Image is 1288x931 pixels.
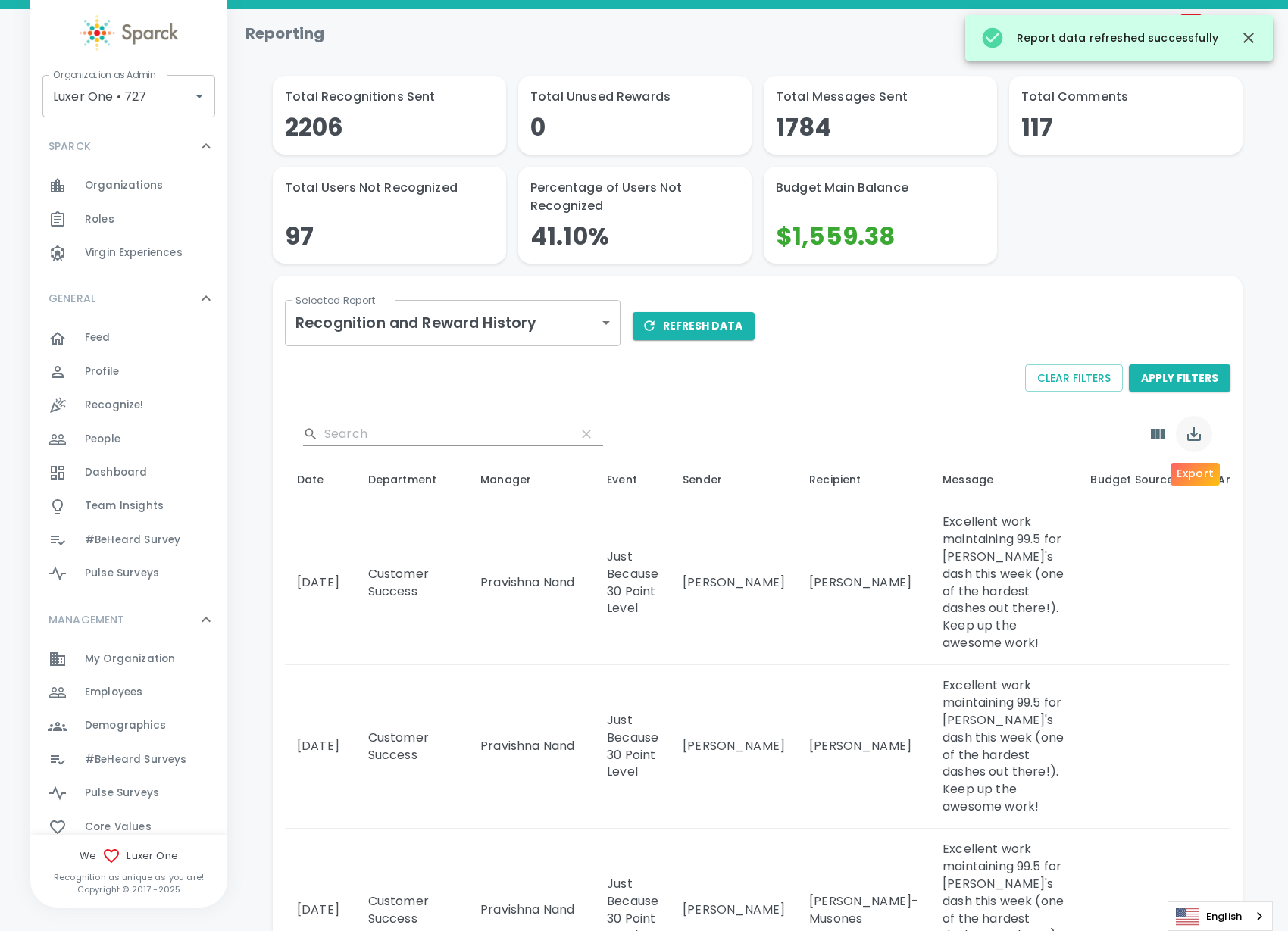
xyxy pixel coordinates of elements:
svg: Search [303,426,318,442]
button: Show Columns [1140,416,1176,452]
a: Organizations [30,169,227,202]
a: Pulse Surveys [30,557,227,590]
span: People [85,432,120,447]
div: Recognition and Reward History [285,300,621,346]
a: Pulse Surveys [30,776,227,810]
p: Total Recognitions Sent [285,88,494,106]
a: Recognize! [30,389,227,422]
p: Total Users Not Recognized [285,179,494,197]
td: [PERSON_NAME] [671,665,797,829]
p: Total Comments [1021,88,1230,106]
div: Export [1171,463,1220,486]
span: Profile [85,364,119,380]
span: Core Values [85,820,152,835]
button: Refresh Data [633,312,755,340]
a: Sparck logo [30,15,227,51]
button: Export [1176,416,1212,452]
a: English [1168,902,1272,930]
a: Roles [30,203,227,236]
h1: Reporting [245,21,324,45]
span: We Luxer One [30,847,227,865]
a: Dashboard [30,456,227,489]
td: [PERSON_NAME] [671,501,797,665]
a: Core Values [30,811,227,844]
button: Apply Filters [1129,364,1230,392]
a: Team Insights [30,489,227,523]
a: Demographics [30,709,227,742]
h4: 117 [1021,112,1230,142]
div: GENERAL [30,321,227,596]
a: Employees [30,676,227,709]
p: Copyright © 2017 - 2025 [30,883,227,895]
button: Clear Filters [1025,364,1123,392]
div: SPARCK [30,123,227,169]
span: My Organization [85,651,175,667]
input: Search [324,422,564,446]
td: Pravishna Nand [468,501,595,665]
span: Virgin Experiences [85,245,183,261]
td: [PERSON_NAME] [797,501,930,665]
p: MANAGEMENT [48,612,125,627]
a: #BeHeard Survey [30,523,227,557]
span: Pulse Surveys [85,566,159,581]
span: Roles [85,212,114,227]
div: Sender [683,470,785,489]
a: Virgin Experiences [30,236,227,270]
h4: 41.10% [530,221,739,251]
p: Total Messages Sent [776,88,985,106]
a: My Organization [30,642,227,676]
p: Percentage of Users Not Recognized [530,179,739,215]
div: MANAGEMENT [30,597,227,642]
td: Just Because 30 Point Level [595,665,671,829]
div: Report data refreshed successfully [980,20,1218,56]
div: Department [368,470,457,489]
td: [PERSON_NAME] [797,665,930,829]
a: #BeHeard Surveys [30,743,227,776]
h4: 97 [285,221,494,251]
span: Team Insights [85,498,164,514]
td: Excellent work maintaining 99.5 for [PERSON_NAME]'s dash this week (one of the hardest dashes out... [930,665,1078,829]
div: Message [943,470,1066,489]
span: Dashboard [85,465,147,480]
span: Organizations [85,178,163,193]
p: GENERAL [48,291,95,306]
td: [DATE] [285,665,356,829]
td: Excellent work maintaining 99.5 for [PERSON_NAME]'s dash this week (one of the hardest dashes out... [930,501,1078,665]
span: Feed [85,330,111,345]
div: Recipient [809,470,918,489]
div: Manager [480,470,583,489]
span: Demographics [85,718,166,733]
button: Open [189,86,210,107]
div: People [30,423,227,456]
aside: Language selected: English [1168,901,1273,931]
td: [DATE] [285,501,356,665]
h4: 1784 [776,112,985,142]
p: SPARCK [48,139,91,154]
a: Profile [30,355,227,389]
h4: 2206 [285,112,494,142]
h4: 0 [530,112,739,142]
div: Date [297,470,344,489]
p: Total Unused Rewards [530,88,739,106]
td: Customer Success [356,501,469,665]
p: Recognition as unique as you are! [30,871,227,883]
div: Event [607,470,658,489]
label: Organization as Admin [53,68,155,81]
div: Language [1168,901,1273,931]
td: Pravishna Nand [468,665,595,829]
span: #BeHeard Survey [85,533,180,548]
div: Feed [30,321,227,355]
img: Sparck logo [80,15,178,51]
span: #BeHeard Surveys [85,752,186,767]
